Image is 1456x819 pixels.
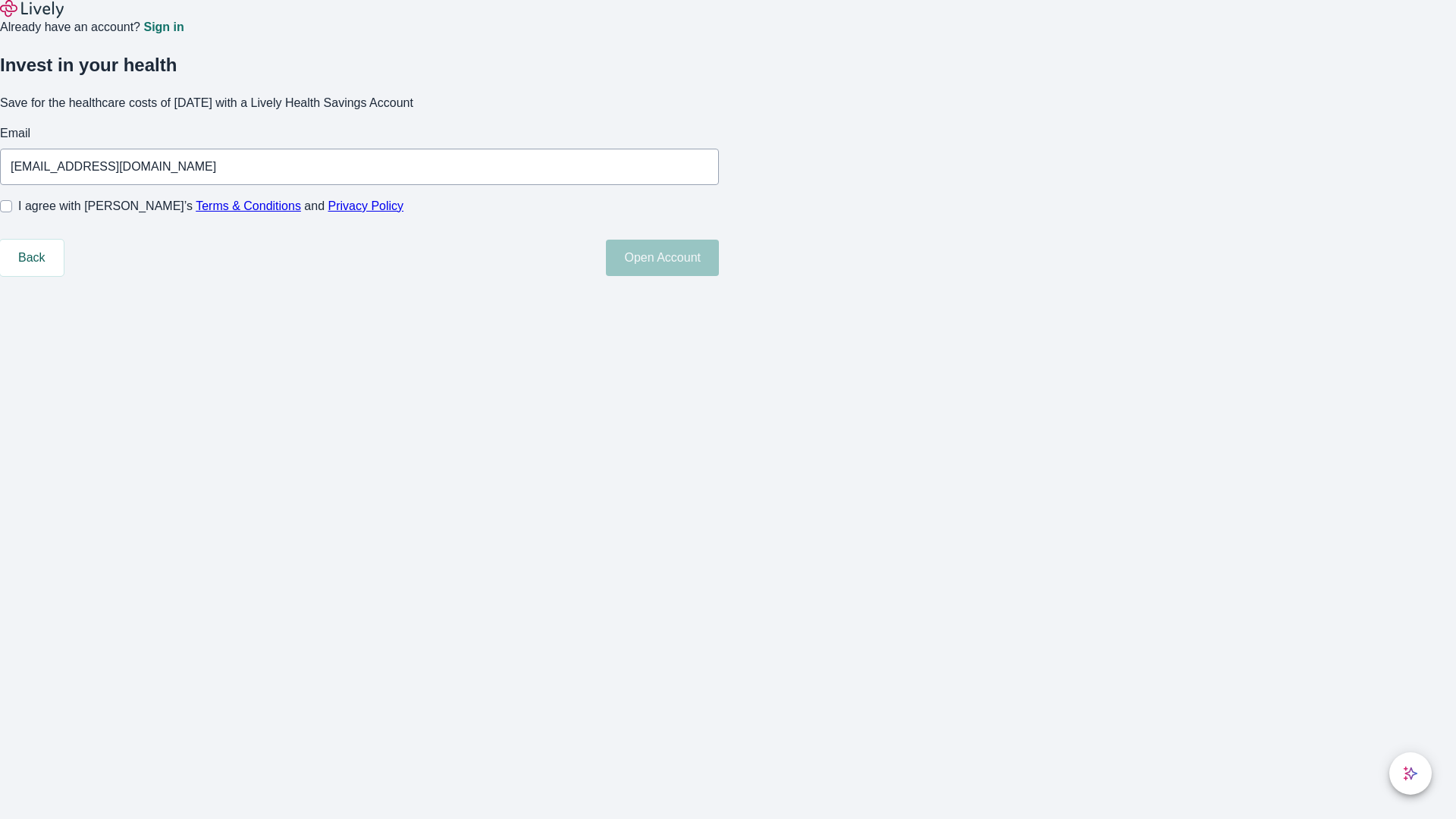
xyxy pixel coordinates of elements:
a: Sign in [143,21,184,33]
a: Privacy Policy [328,199,404,212]
button: chat [1389,752,1432,795]
svg: Lively AI Assistant [1403,766,1418,781]
span: I agree with [PERSON_NAME]’s and [18,197,403,215]
a: Terms & Conditions [196,199,301,212]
